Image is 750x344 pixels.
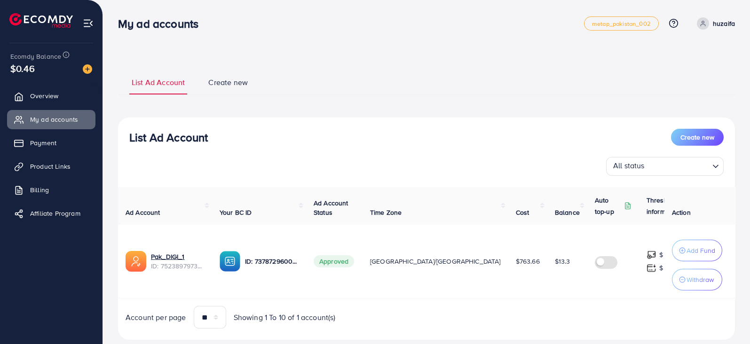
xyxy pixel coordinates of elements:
p: huzaifa [713,18,735,29]
span: $0.46 [10,62,35,75]
button: Create new [671,129,724,146]
a: Pak_DIGI_1 [151,252,205,261]
span: [GEOGRAPHIC_DATA]/[GEOGRAPHIC_DATA] [370,257,501,266]
span: Showing 1 To 10 of 1 account(s) [234,312,336,323]
span: Account per page [126,312,186,323]
img: top-up amount [647,250,656,260]
p: Auto top-up [595,195,622,217]
span: My ad accounts [30,115,78,124]
span: $13.3 [555,257,570,266]
span: ID: 7523897973848621072 [151,261,205,271]
a: Billing [7,180,95,199]
div: Search for option [606,157,724,176]
span: Overview [30,91,58,101]
img: ic-ba-acc.ded83a64.svg [220,251,240,272]
a: huzaifa [693,17,735,30]
span: Time Zone [370,208,402,217]
div: <span class='underline'>Pak_DIGI_1</span></br>7523897973848621072 [151,252,205,271]
p: $ 20 [659,249,673,260]
iframe: Chat [710,302,743,337]
img: top-up amount [647,263,656,273]
span: Action [672,208,691,217]
p: ID: 7378729600471580673 [245,256,299,267]
span: Billing [30,185,49,195]
h3: My ad accounts [118,17,206,31]
span: Ecomdy Balance [10,52,61,61]
span: Cost [516,208,529,217]
span: Affiliate Program [30,209,80,218]
span: Create new [208,77,248,88]
input: Search for option [647,159,709,173]
a: My ad accounts [7,110,95,129]
span: Payment [30,138,56,148]
span: $763.66 [516,257,540,266]
span: Your BC ID [220,208,252,217]
p: $ 50 [659,262,673,274]
span: Approved [314,255,354,267]
a: Product Links [7,157,95,176]
span: Ad Account Status [314,198,348,217]
button: Add Fund [672,240,722,261]
p: Add Fund [687,245,715,256]
a: Overview [7,86,95,105]
a: Payment [7,133,95,152]
span: Product Links [30,162,71,171]
button: Withdraw [672,269,722,290]
span: Create new [680,133,714,142]
img: logo [9,13,73,28]
span: metap_pakistan_002 [592,21,651,27]
span: Ad Account [126,208,160,217]
p: Threshold information [647,195,693,217]
img: image [83,64,92,74]
a: Affiliate Program [7,204,95,223]
span: Balance [555,208,580,217]
p: Withdraw [687,274,714,285]
span: List Ad Account [132,77,185,88]
h3: List Ad Account [129,131,208,144]
img: ic-ads-acc.e4c84228.svg [126,251,146,272]
span: All status [611,158,647,173]
a: metap_pakistan_002 [584,16,659,31]
img: menu [83,18,94,29]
